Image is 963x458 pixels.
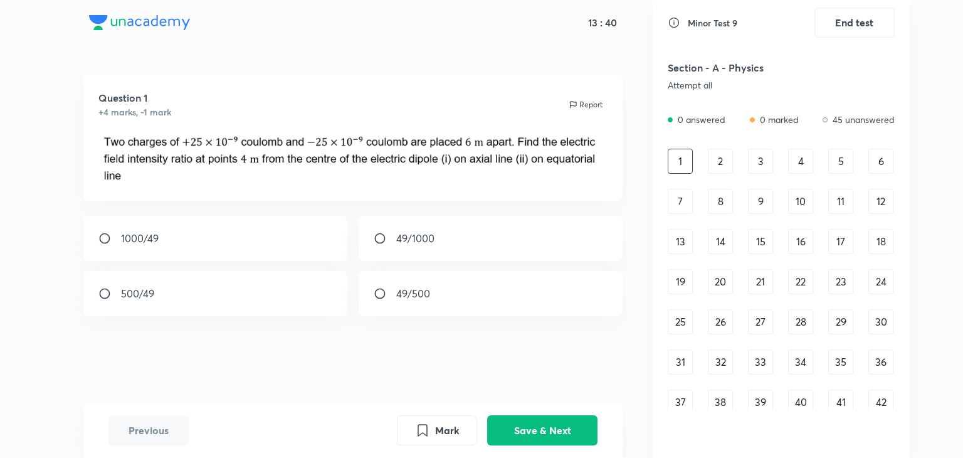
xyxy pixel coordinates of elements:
[788,349,813,375] div: 34
[586,16,603,29] h5: 13 :
[868,390,893,415] div: 42
[828,189,853,214] div: 11
[788,149,813,174] div: 4
[708,149,733,174] div: 2
[396,231,434,246] p: 49/1000
[603,16,617,29] h5: 40
[121,286,154,301] p: 500/49
[668,390,693,415] div: 37
[788,309,813,334] div: 28
[121,231,159,246] p: 1000/49
[668,229,693,254] div: 13
[708,189,733,214] div: 8
[708,349,733,375] div: 32
[828,269,853,294] div: 23
[868,309,893,334] div: 30
[748,349,773,375] div: 33
[828,349,853,375] div: 35
[668,309,693,334] div: 25
[748,149,773,174] div: 3
[678,113,725,126] p: 0 answered
[98,105,171,119] h6: +4 marks, -1 mark
[748,269,773,294] div: 21
[828,229,853,254] div: 17
[748,229,773,254] div: 15
[568,100,578,110] img: report icon
[668,80,826,90] div: Attempt all
[708,390,733,415] div: 38
[828,390,853,415] div: 41
[748,390,773,415] div: 39
[708,309,733,334] div: 26
[668,149,693,174] div: 1
[688,16,737,29] h6: Minor Test 9
[828,149,853,174] div: 5
[868,149,893,174] div: 6
[396,286,430,301] p: 49/500
[868,189,893,214] div: 12
[760,113,799,126] p: 0 marked
[98,90,171,105] h5: Question 1
[98,134,608,182] img: 19-05-23-10:35:55-AM
[788,189,813,214] div: 10
[788,229,813,254] div: 16
[108,415,189,445] button: Previous
[579,99,603,110] p: Report
[708,229,733,254] div: 14
[668,269,693,294] div: 19
[868,269,893,294] div: 24
[487,415,597,445] button: Save & Next
[668,189,693,214] div: 7
[788,390,813,415] div: 40
[397,415,477,445] button: Mark
[748,309,773,334] div: 27
[708,269,733,294] div: 20
[868,349,893,375] div: 36
[668,349,693,375] div: 31
[748,189,773,214] div: 9
[833,113,895,126] p: 45 unanswered
[814,8,895,38] button: End test
[828,309,853,334] div: 29
[668,60,826,75] h5: Section - A - Physics
[788,269,813,294] div: 22
[868,229,893,254] div: 18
